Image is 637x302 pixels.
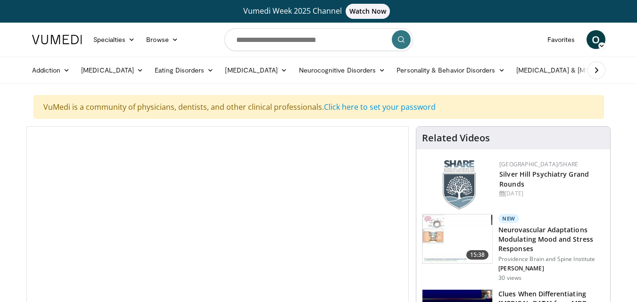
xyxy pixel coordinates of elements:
div: [DATE] [499,189,603,198]
a: Click here to set your password [324,102,436,112]
a: Specialties [88,30,141,49]
p: 30 views [498,274,521,282]
a: Eating Disorders [149,61,219,80]
a: Addiction [26,61,76,80]
img: f8aaeb6d-318f-4fcf-bd1d-54ce21f29e87.png.150x105_q85_autocrop_double_scale_upscale_version-0.2.png [443,160,476,210]
a: [GEOGRAPHIC_DATA]/SHARE [499,160,578,168]
a: Favorites [542,30,581,49]
a: Personality & Behavior Disorders [391,61,510,80]
a: Vumedi Week 2025 ChannelWatch Now [33,4,604,19]
a: Neurocognitive Disorders [293,61,391,80]
a: Silver Hill Psychiatry Grand Rounds [499,170,589,188]
p: [PERSON_NAME] [498,265,604,272]
a: [MEDICAL_DATA] [219,61,293,80]
div: VuMedi is a community of physicians, dentists, and other clinical professionals. [33,95,604,119]
span: 15:38 [466,250,489,260]
input: Search topics, interventions [224,28,413,51]
h3: Neurovascular Adaptations Modulating Mood and Stress Responses [498,225,604,253]
a: O [587,30,605,49]
img: 4562edde-ec7e-4758-8328-0659f7ef333d.150x105_q85_crop-smart_upscale.jpg [422,214,492,263]
a: 15:38 New Neurovascular Adaptations Modulating Mood and Stress Responses Providence Brain and Spi... [422,214,604,282]
p: Providence Brain and Spine Institute [498,255,604,263]
p: New [498,214,519,223]
span: Watch Now [346,4,390,19]
a: Browse [141,30,184,49]
img: VuMedi Logo [32,35,82,44]
h4: Related Videos [422,132,490,144]
a: [MEDICAL_DATA] [75,61,149,80]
